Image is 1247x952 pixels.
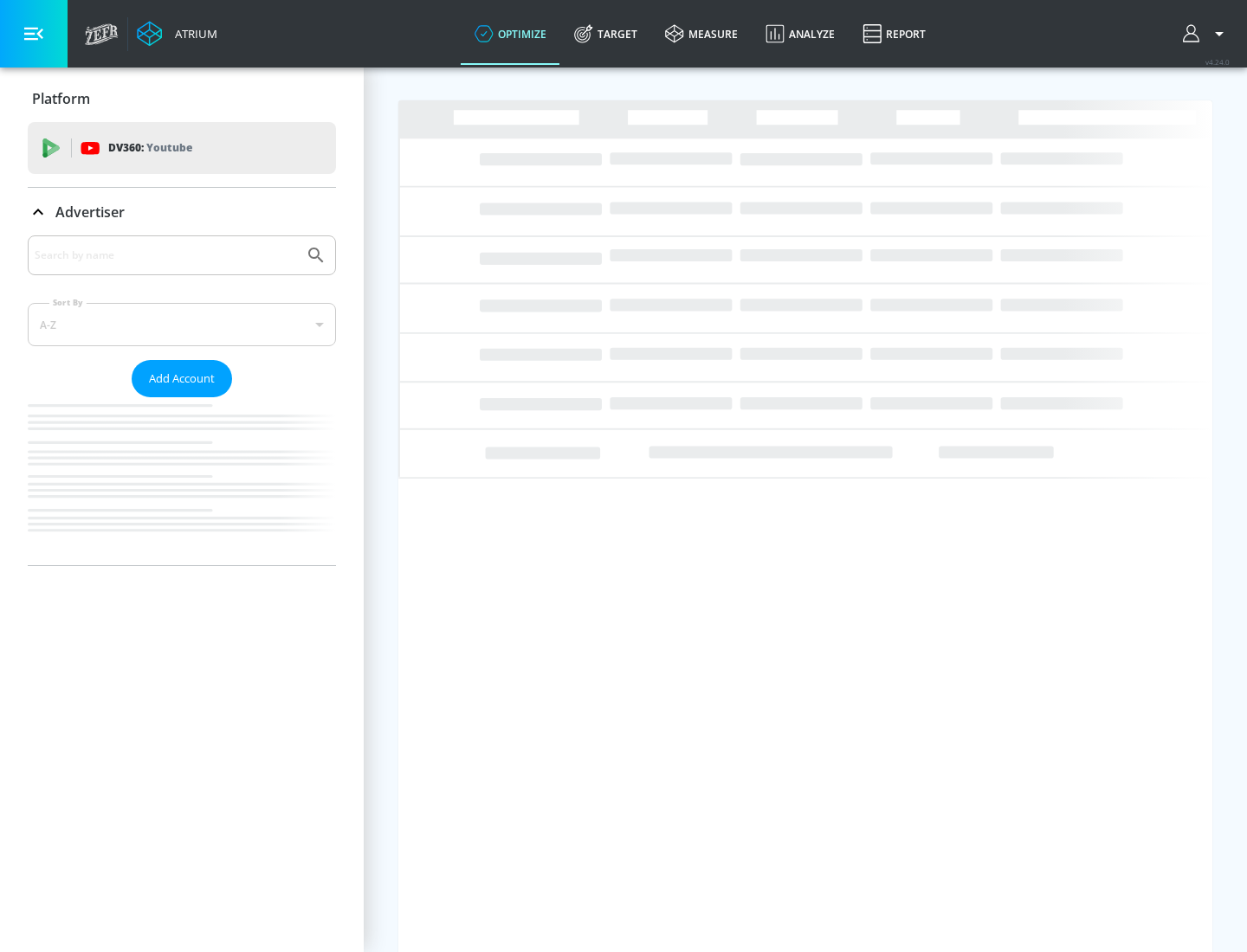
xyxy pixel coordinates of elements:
[1205,57,1230,67] span: v 4.24.0
[132,360,232,397] button: Add Account
[137,21,217,47] a: Atrium
[49,297,87,308] label: Sort By
[651,3,752,65] a: measure
[168,26,217,42] div: Atrium
[752,3,849,65] a: Analyze
[849,3,940,65] a: Report
[461,3,560,65] a: optimize
[28,235,336,565] div: Advertiser
[149,369,215,389] span: Add Account
[28,397,336,565] nav: list of Advertiser
[146,138,192,157] p: Youtube
[560,3,651,65] a: Target
[108,138,192,158] p: DV360:
[32,89,90,108] p: Platform
[35,244,297,267] input: Search by name
[55,203,125,222] p: Advertiser
[28,188,336,236] div: Advertiser
[28,122,336,174] div: DV360: Youtube
[28,303,336,346] div: A-Z
[28,74,336,123] div: Platform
